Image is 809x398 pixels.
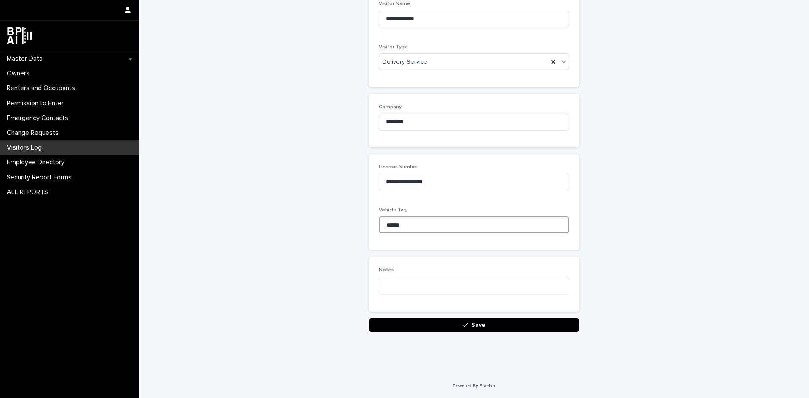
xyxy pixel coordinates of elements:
img: dwgmcNfxSF6WIOOXiGgu [7,27,32,44]
a: Powered By Stacker [453,383,495,388]
p: Employee Directory [3,158,71,166]
p: Security Report Forms [3,174,78,182]
p: Master Data [3,55,49,63]
p: ALL REPORTS [3,188,55,196]
p: Visitors Log [3,144,48,152]
span: Vehicle Tag [379,208,407,213]
p: Owners [3,69,36,77]
p: Renters and Occupants [3,84,82,92]
button: Save [369,318,579,332]
span: Visitor Name [379,1,410,6]
span: License Number [379,165,418,170]
p: Change Requests [3,129,65,137]
span: Notes [379,267,394,272]
span: Delivery Service [383,58,427,67]
span: Visitor Type [379,45,408,50]
p: Permission to Enter [3,99,70,107]
span: Save [471,322,485,328]
span: Company [379,104,402,110]
p: Emergency Contacts [3,114,75,122]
